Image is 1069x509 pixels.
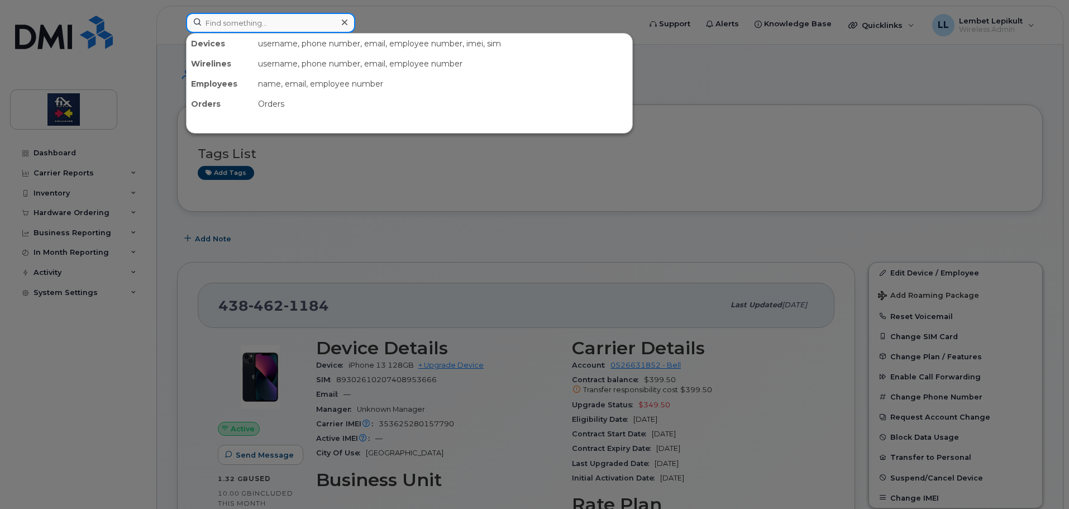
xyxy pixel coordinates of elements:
div: Orders [254,94,632,114]
div: Wirelines [187,54,254,74]
div: Orders [187,94,254,114]
div: Employees [187,74,254,94]
div: username, phone number, email, employee number, imei, sim [254,34,632,54]
div: Devices [187,34,254,54]
div: name, email, employee number [254,74,632,94]
div: username, phone number, email, employee number [254,54,632,74]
